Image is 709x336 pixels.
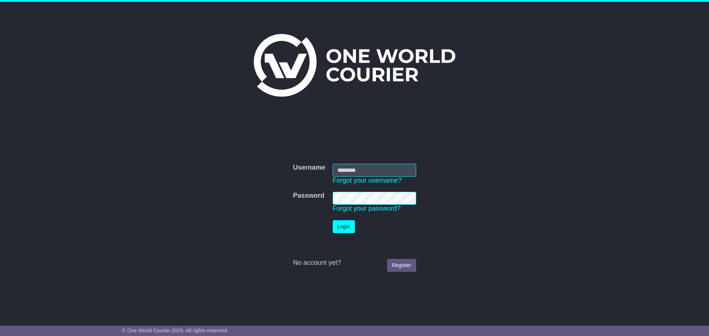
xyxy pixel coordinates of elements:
div: No account yet? [293,259,416,267]
a: Register [387,259,416,272]
label: Password [293,192,324,200]
a: Forgot your username? [333,177,402,184]
span: © One World Courier 2025. All rights reserved. [122,328,229,333]
img: One World [254,34,455,97]
a: Forgot your password? [333,205,401,212]
button: Login [333,220,355,233]
label: Username [293,164,325,172]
